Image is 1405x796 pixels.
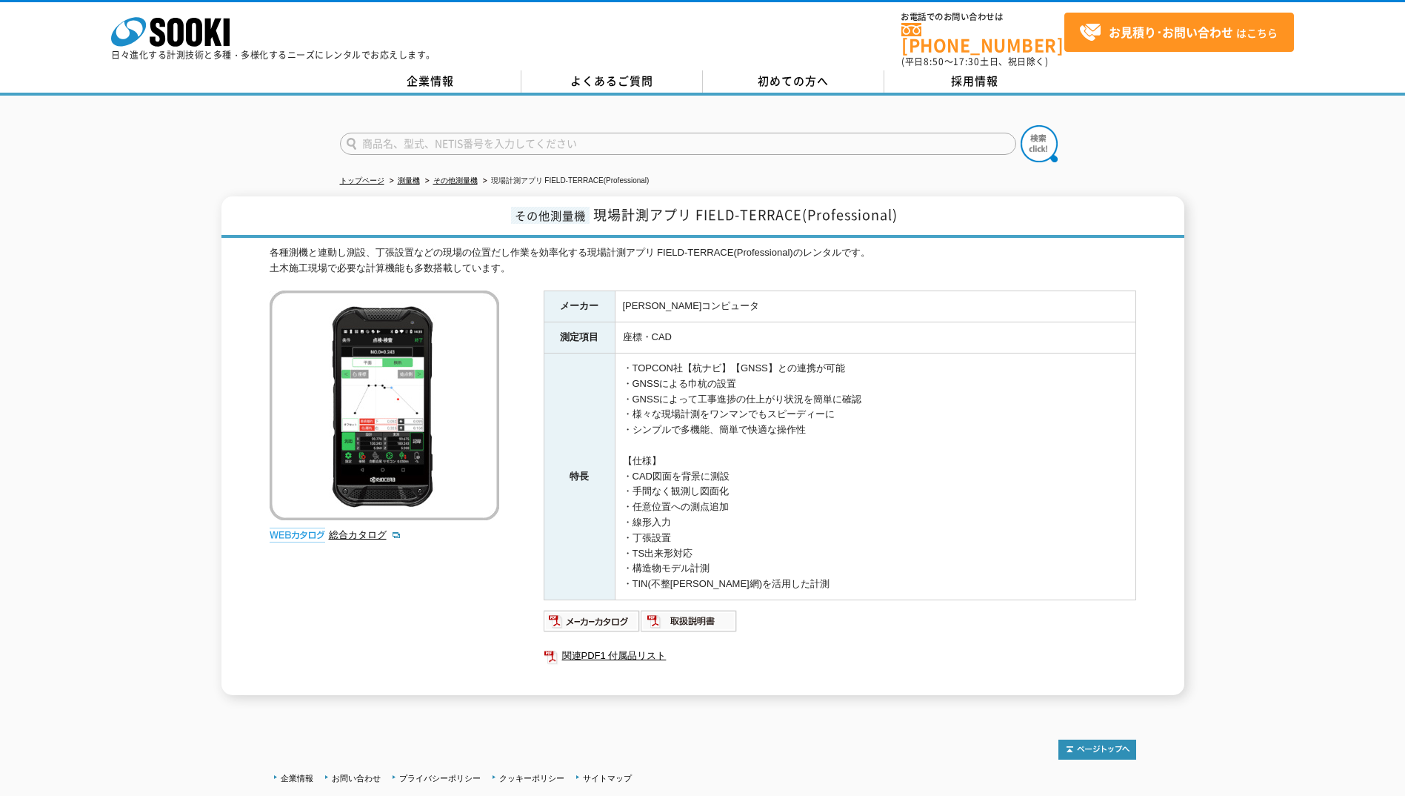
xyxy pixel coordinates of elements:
span: お電話でのお問い合わせは [901,13,1064,21]
span: 現場計測アプリ FIELD-TERRACE(Professional) [593,205,898,225]
img: トップページへ [1058,740,1136,760]
strong: お見積り･お問い合わせ [1109,23,1233,41]
a: 測量機 [398,176,420,185]
a: 初めての方へ [703,70,884,93]
a: クッキーポリシー [499,774,564,783]
a: 採用情報 [884,70,1066,93]
span: その他測量機 [511,207,590,224]
td: [PERSON_NAME]コンピュータ [615,291,1135,322]
th: 特長 [544,354,615,600]
span: 17:30 [953,55,980,68]
span: 8:50 [924,55,944,68]
span: 初めての方へ [758,73,829,89]
a: [PHONE_NUMBER] [901,23,1064,53]
a: 関連PDF1 付属品リスト [544,646,1136,666]
span: (平日 ～ 土日、祝日除く) [901,55,1048,68]
span: はこちら [1079,21,1278,44]
a: トップページ [340,176,384,185]
input: 商品名、型式、NETIS番号を入力してください [340,133,1016,155]
img: 現場計測アプリ FIELD-TERRACE(Professional) [270,291,499,520]
td: ・TOPCON社【杭ナビ】【GNSS】との連携が可能 ・GNSSによる巾杭の設置 ・GNSSによって工事進捗の仕上がり状況を簡単に確認 ・様々な現場計測をワンマンでもスピーディーに ・シンプルで... [615,354,1135,600]
div: 各種測機と連動し測設、丁張設置などの現場の位置だし作業を効率化する現場計測アプリ FIELD-TERRACE(Professional)のレンタルです。 土木施工現場で必要な計算機能も多数搭載し... [270,245,1136,276]
img: メーカーカタログ [544,609,641,633]
a: その他測量機 [433,176,478,185]
img: webカタログ [270,528,325,543]
a: よくあるご質問 [521,70,703,93]
a: 企業情報 [281,774,313,783]
a: サイトマップ [583,774,632,783]
p: 日々進化する計測技術と多種・多様化するニーズにレンタルでお応えします。 [111,50,435,59]
a: プライバシーポリシー [399,774,481,783]
a: 総合カタログ [329,529,401,540]
a: お見積り･お問い合わせはこちら [1064,13,1294,52]
a: メーカーカタログ [544,619,641,630]
a: お問い合わせ [332,774,381,783]
li: 現場計測アプリ FIELD-TERRACE(Professional) [480,173,650,189]
a: 取扱説明書 [641,619,738,630]
th: 測定項目 [544,322,615,354]
img: btn_search.png [1021,125,1058,162]
a: 企業情報 [340,70,521,93]
th: メーカー [544,291,615,322]
td: 座標・CAD [615,322,1135,354]
img: 取扱説明書 [641,609,738,633]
